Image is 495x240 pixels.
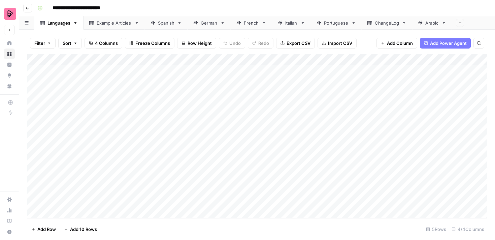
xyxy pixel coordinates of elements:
[30,38,56,49] button: Filter
[4,205,15,216] a: Usage
[95,40,118,47] span: 4 Columns
[125,38,174,49] button: Freeze Columns
[362,16,412,30] a: ChangeLog
[4,8,16,20] img: Preply Logo
[177,38,216,49] button: Row Height
[231,16,272,30] a: French
[420,38,471,49] button: Add Power Agent
[4,59,15,70] a: Insights
[135,40,170,47] span: Freeze Columns
[84,16,145,30] a: Example Articles
[229,40,241,47] span: Undo
[34,40,45,47] span: Filter
[4,81,15,92] a: Your Data
[430,40,467,47] span: Add Power Agent
[145,16,188,30] a: Spanish
[324,20,349,26] div: Portuguese
[387,40,413,47] span: Add Column
[4,49,15,59] a: Browse
[423,224,449,235] div: 5 Rows
[287,40,310,47] span: Export CSV
[188,40,212,47] span: Row Height
[412,16,452,30] a: Arabic
[70,226,97,233] span: Add 10 Rows
[311,16,362,30] a: Portuguese
[188,16,231,30] a: German
[60,224,101,235] button: Add 10 Rows
[285,20,298,26] div: Italian
[4,216,15,227] a: Learning Hub
[47,20,70,26] div: Languages
[4,5,15,22] button: Workspace: Preply
[27,224,60,235] button: Add Row
[63,40,71,47] span: Sort
[244,20,259,26] div: French
[37,226,56,233] span: Add Row
[201,20,218,26] div: German
[4,38,15,49] a: Home
[4,227,15,237] button: Help + Support
[258,40,269,47] span: Redo
[4,194,15,205] a: Settings
[97,20,132,26] div: Example Articles
[276,38,315,49] button: Export CSV
[248,38,273,49] button: Redo
[219,38,245,49] button: Undo
[425,20,439,26] div: Arabic
[375,20,399,26] div: ChangeLog
[34,16,84,30] a: Languages
[272,16,311,30] a: Italian
[449,224,487,235] div: 4/4 Columns
[376,38,417,49] button: Add Column
[158,20,174,26] div: Spanish
[318,38,357,49] button: Import CSV
[85,38,122,49] button: 4 Columns
[58,38,82,49] button: Sort
[4,70,15,81] a: Opportunities
[328,40,352,47] span: Import CSV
